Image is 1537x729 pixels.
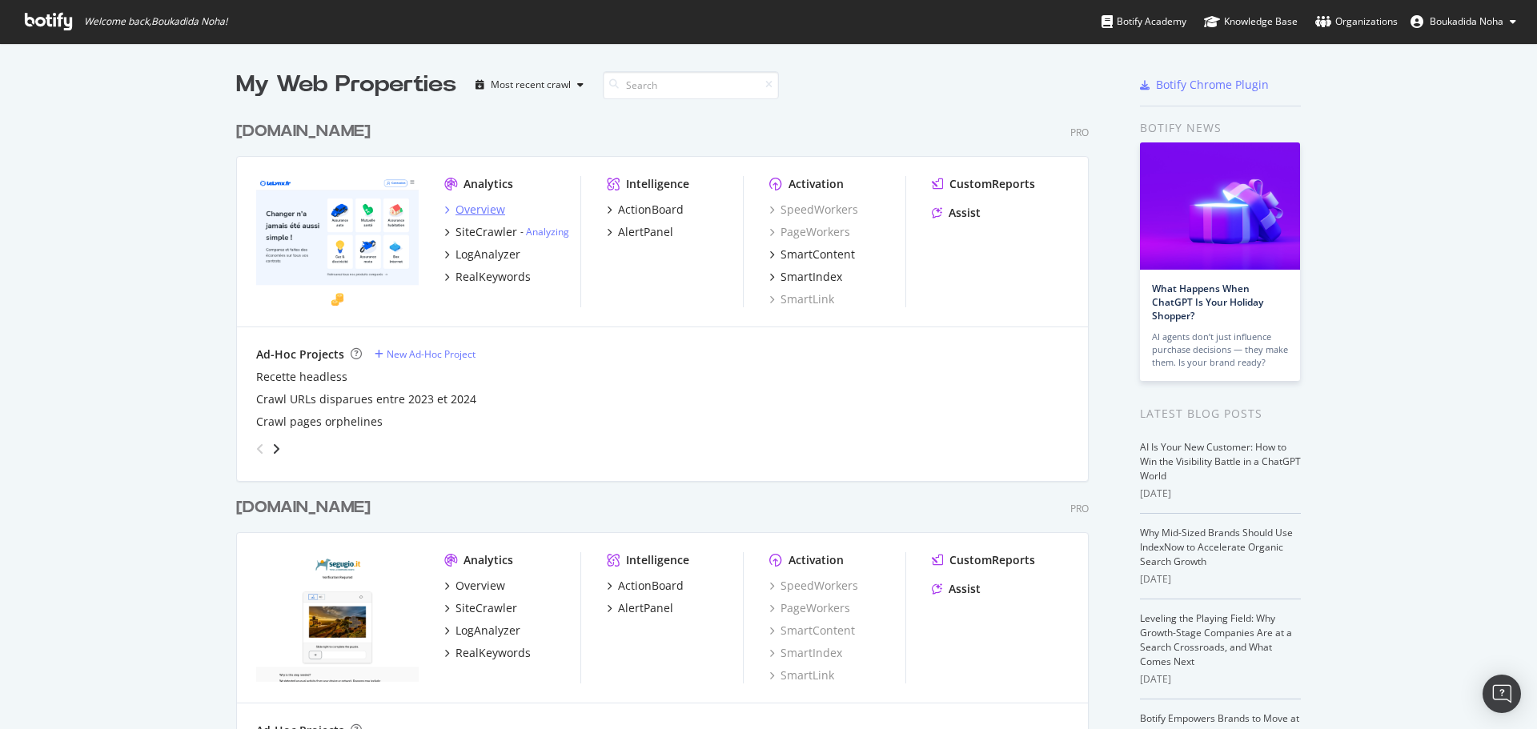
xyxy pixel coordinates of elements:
a: [DOMAIN_NAME] [236,120,377,143]
div: Ad-Hoc Projects [256,346,344,362]
div: AlertPanel [618,600,673,616]
div: SiteCrawler [455,224,517,240]
div: Assist [949,581,981,597]
div: Analytics [464,176,513,192]
div: [DATE] [1140,672,1301,687]
a: SmartIndex [769,645,842,661]
div: LogAnalyzer [455,246,520,262]
img: What Happens When ChatGPT Is Your Holiday Shopper? [1140,142,1300,270]
a: RealKeywords [444,269,531,285]
a: Assist [932,581,981,597]
a: LogAnalyzer [444,246,520,262]
div: SmartIndex [781,269,842,285]
a: SmartContent [769,623,855,639]
a: What Happens When ChatGPT Is Your Holiday Shopper? [1152,282,1263,322]
div: Botify Chrome Plugin [1156,77,1269,93]
div: Pro [1070,126,1089,139]
button: Boukadida Noha [1398,9,1529,34]
a: Botify Chrome Plugin [1140,77,1269,93]
a: AlertPanel [607,224,673,240]
div: Most recent crawl [491,80,571,90]
a: Overview [444,578,505,594]
span: Boukadida Noha [1430,14,1503,28]
img: segugio.it [256,552,419,682]
div: Pro [1070,502,1089,515]
a: SmartContent [769,246,855,262]
div: Botify news [1140,119,1301,137]
div: [DATE] [1140,487,1301,501]
div: Open Intercom Messenger [1483,675,1521,713]
a: Recette headless [256,369,347,385]
div: - [520,225,569,238]
div: angle-left [250,436,271,462]
div: [DATE] [1140,572,1301,587]
div: ActionBoard [618,202,684,218]
div: Knowledge Base [1204,14,1298,30]
a: LogAnalyzer [444,623,520,639]
a: Crawl URLs disparues entre 2023 et 2024 [256,391,476,407]
a: CustomReports [932,176,1035,192]
a: SmartLink [769,291,834,307]
a: SmartIndex [769,269,842,285]
img: lelynx.fr [256,176,419,306]
div: Intelligence [626,552,689,568]
a: SpeedWorkers [769,202,858,218]
div: CustomReports [949,176,1035,192]
a: Overview [444,202,505,218]
div: My Web Properties [236,69,456,101]
a: Leveling the Playing Field: Why Growth-Stage Companies Are at a Search Crossroads, and What Comes... [1140,611,1292,668]
a: Analyzing [526,225,569,238]
div: RealKeywords [455,645,531,661]
a: ActionBoard [607,578,684,594]
a: New Ad-Hoc Project [375,347,476,361]
button: Most recent crawl [469,72,590,98]
div: AlertPanel [618,224,673,240]
div: Assist [949,205,981,221]
a: Crawl pages orphelines [256,414,383,430]
a: AlertPanel [607,600,673,616]
div: LogAnalyzer [455,623,520,639]
div: [DOMAIN_NAME] [236,120,371,143]
div: Intelligence [626,176,689,192]
div: ActionBoard [618,578,684,594]
a: ActionBoard [607,202,684,218]
div: Analytics [464,552,513,568]
div: Activation [789,552,844,568]
a: [DOMAIN_NAME] [236,496,377,519]
a: SiteCrawler- Analyzing [444,224,569,240]
div: angle-right [271,441,282,457]
div: New Ad-Hoc Project [387,347,476,361]
div: Overview [455,578,505,594]
a: PageWorkers [769,224,850,240]
a: AI Is Your New Customer: How to Win the Visibility Battle in a ChatGPT World [1140,440,1301,483]
div: RealKeywords [455,269,531,285]
div: Latest Blog Posts [1140,405,1301,423]
div: Overview [455,202,505,218]
div: Activation [789,176,844,192]
div: CustomReports [949,552,1035,568]
span: Welcome back, Boukadida Noha ! [84,15,227,28]
a: PageWorkers [769,600,850,616]
a: SiteCrawler [444,600,517,616]
a: SpeedWorkers [769,578,858,594]
a: Assist [932,205,981,221]
div: AI agents don’t just influence purchase decisions — they make them. Is your brand ready? [1152,330,1288,369]
div: SmartContent [781,246,855,262]
a: SmartLink [769,667,834,683]
a: RealKeywords [444,645,531,661]
a: Why Mid-Sized Brands Should Use IndexNow to Accelerate Organic Search Growth [1140,526,1293,568]
div: Botify Academy [1102,14,1186,30]
div: [DOMAIN_NAME] [236,496,371,519]
div: Organizations [1315,14,1398,30]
